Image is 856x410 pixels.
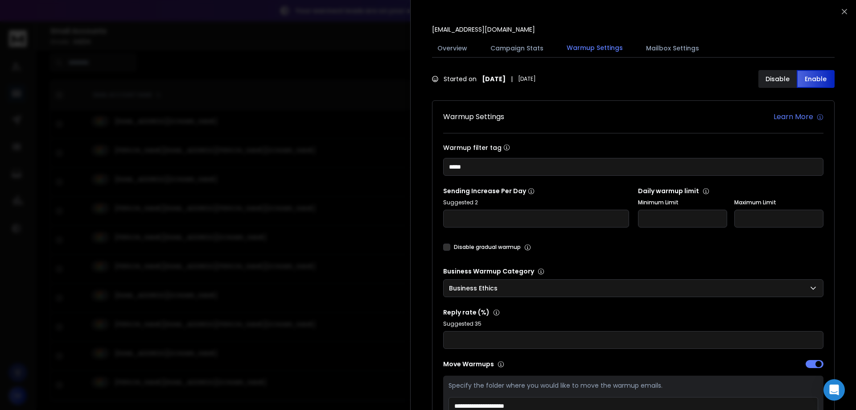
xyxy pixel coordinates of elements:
[823,379,845,401] div: Open Intercom Messenger
[734,199,823,206] label: Maximum Limit
[482,75,506,83] strong: [DATE]
[485,38,549,58] button: Campaign Stats
[641,38,704,58] button: Mailbox Settings
[511,75,513,83] span: |
[758,70,835,88] button: DisableEnable
[561,38,628,58] button: Warmup Settings
[797,70,835,88] button: Enable
[432,25,535,34] p: [EMAIL_ADDRESS][DOMAIN_NAME]
[449,381,818,390] p: Specify the folder where you would like to move the warmup emails.
[432,38,473,58] button: Overview
[443,144,823,151] label: Warmup filter tag
[443,360,631,369] p: Move Warmups
[454,244,521,251] label: Disable gradual warmup
[443,267,823,276] p: Business Warmup Category
[443,199,629,206] p: Suggested 2
[638,199,727,206] label: Minimum Limit
[774,112,823,122] a: Learn More
[758,70,797,88] button: Disable
[638,186,824,195] p: Daily warmup limit
[443,308,823,317] p: Reply rate (%)
[443,320,823,327] p: Suggested 35
[449,284,501,293] p: Business Ethics
[432,75,536,83] div: Started on
[443,186,629,195] p: Sending Increase Per Day
[518,75,536,83] span: [DATE]
[443,112,504,122] h1: Warmup Settings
